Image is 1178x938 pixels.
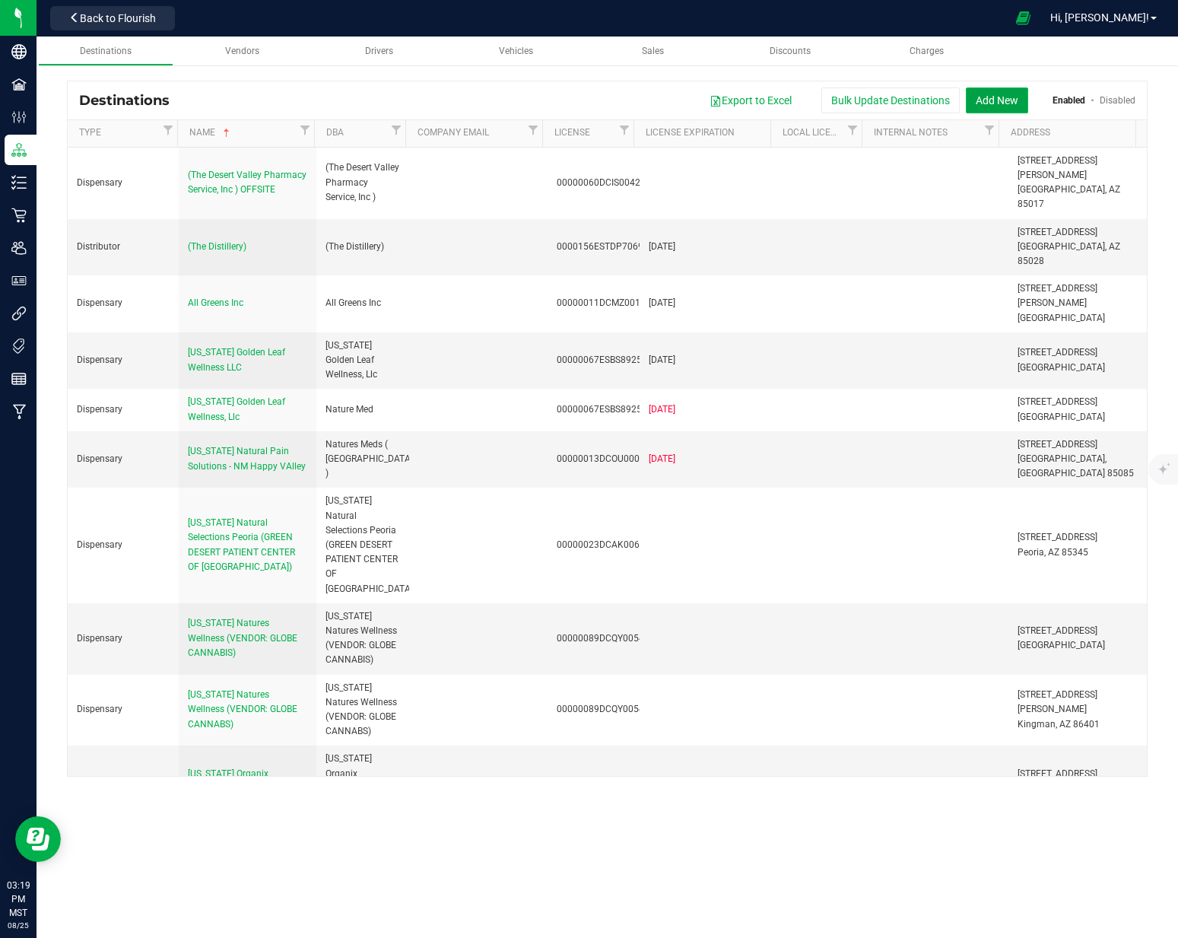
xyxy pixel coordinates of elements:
span: [STREET_ADDRESS] [1018,347,1097,358]
a: Filter [159,120,177,139]
a: Filter [387,120,405,139]
span: Destinations [80,46,132,56]
div: Dispensary [77,538,170,552]
span: [US_STATE] Golden Leaf Wellness, Llc [188,396,285,421]
span: [STREET_ADDRESS][PERSON_NAME] [1018,689,1097,714]
a: Type [79,127,159,139]
button: Export to Excel [700,87,802,113]
div: (The Distillery) [325,240,399,254]
div: [US_STATE] Natural Selections Peoria (GREEN DESERT PATIENT CENTER OF [GEOGRAPHIC_DATA]) [325,494,399,596]
div: Dispensary [77,402,170,417]
span: [GEOGRAPHIC_DATA] [1018,640,1105,650]
div: Nature Med [325,402,399,417]
div: [US_STATE] Organix ([US_STATE] ORGANIX) [325,752,399,810]
span: [GEOGRAPHIC_DATA] [1018,313,1105,323]
a: License [554,127,615,139]
span: Back to Flourish [80,12,156,24]
span: Sales [642,46,664,56]
div: Dispensary [77,353,170,367]
button: Back to Flourish [50,6,175,30]
span: [US_STATE] Natures Wellness (VENDOR: GLOBE CANNABS) [188,689,297,729]
div: 00000060DCIS00424661 [557,176,630,190]
inline-svg: User Roles [11,273,27,288]
div: 00000067ESBS89254298 [557,402,630,417]
p: 03:19 PM MST [7,879,30,920]
div: Dispensary [77,774,170,788]
a: Address [1011,127,1129,139]
span: [STREET_ADDRESS][PERSON_NAME] [1018,283,1097,308]
span: Vehicles [499,46,533,56]
span: [DATE] [649,241,675,252]
div: All Greens Inc [325,296,399,310]
span: [DATE] [649,453,675,464]
iframe: Resource center [15,816,61,862]
span: [US_STATE] Golden Leaf Wellness LLC [188,347,285,372]
span: [DATE] [649,404,675,415]
div: 00000067ESBS89254298 [557,353,630,367]
a: Internal Notes [874,127,980,139]
span: Destinations [79,92,181,109]
div: Distributor [77,240,170,254]
span: [GEOGRAPHIC_DATA], [GEOGRAPHIC_DATA] 85085 [1018,453,1134,479]
span: [US_STATE] Natures Wellness (VENDOR: GLOBE CANNABIS) [188,618,297,657]
span: (The Distillery) [188,241,246,252]
div: 00000089DCQY00546716 [557,702,630,717]
inline-svg: Company [11,44,27,59]
inline-svg: Configuration [11,110,27,125]
span: [DATE] [649,775,675,786]
a: Filter [524,120,542,139]
a: DBA [326,127,387,139]
span: [STREET_ADDRESS] [1018,768,1097,779]
inline-svg: Inventory [11,175,27,190]
inline-svg: Reports [11,371,27,386]
div: 00000023DCAK00675039 [557,538,630,552]
a: Name [189,127,296,139]
span: [DATE] [649,355,675,365]
inline-svg: Retail [11,208,27,223]
div: 00000089DCQY00546716 [557,631,630,646]
div: Dispensary [77,631,170,646]
span: [STREET_ADDRESS] [1018,625,1097,636]
span: [US_STATE] Natural Selections Peoria (GREEN DESERT PATIENT CENTER OF [GEOGRAPHIC_DATA]) [188,517,295,572]
span: [US_STATE] Natural Pain Solutions - NM Happy VAlley [188,446,306,471]
span: Open Ecommerce Menu [1006,3,1040,33]
inline-svg: Manufacturing [11,404,27,419]
div: 00000013DCOU00042197 [557,452,630,466]
div: 00000011DCMZ00182361 [557,296,630,310]
a: License Expiration [646,127,764,139]
div: 00000095ESIP13817359 [557,774,630,788]
span: [GEOGRAPHIC_DATA], AZ 85017 [1018,184,1120,209]
div: Natures Meds ( [GEOGRAPHIC_DATA] ) [325,437,399,482]
div: [US_STATE] Natures Wellness (VENDOR: GLOBE CANNABS) [325,681,399,739]
span: Charges [910,46,944,56]
inline-svg: Tags [11,339,27,354]
span: [STREET_ADDRESS] [1018,396,1097,407]
span: [STREET_ADDRESS] [1018,439,1097,450]
a: Disabled [1100,95,1135,106]
a: Filter [296,120,314,139]
a: Filter [843,120,862,139]
a: Enabled [1053,95,1085,106]
div: [US_STATE] Golden Leaf Wellness, Llc [325,339,399,383]
inline-svg: Distribution [11,142,27,157]
span: All Greens Inc [188,297,243,308]
span: Drivers [365,46,393,56]
button: Bulk Update Destinations [821,87,960,113]
p: 08/25 [7,920,30,931]
span: [STREET_ADDRESS] [1018,227,1097,237]
span: [GEOGRAPHIC_DATA] [1018,362,1105,373]
div: 0000156ESTDP70697204 [557,240,630,254]
span: [DATE] [649,297,675,308]
a: Local License [783,127,843,139]
span: [STREET_ADDRESS] [1018,532,1097,542]
span: (The Desert Valley Pharmacy Service, Inc ) OFFSITE [188,170,306,195]
div: Dispensary [77,296,170,310]
span: [GEOGRAPHIC_DATA] [1018,412,1105,422]
span: [US_STATE] Organix ([US_STATE] ORGANIX) [188,768,281,793]
span: Hi, [PERSON_NAME]! [1050,11,1149,24]
div: [US_STATE] Natures Wellness (VENDOR: GLOBE CANNABIS) [325,609,399,668]
span: [GEOGRAPHIC_DATA], AZ 85028 [1018,241,1120,266]
span: [STREET_ADDRESS][PERSON_NAME] [1018,155,1097,180]
div: Dispensary [77,452,170,466]
button: Add New [966,87,1028,113]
